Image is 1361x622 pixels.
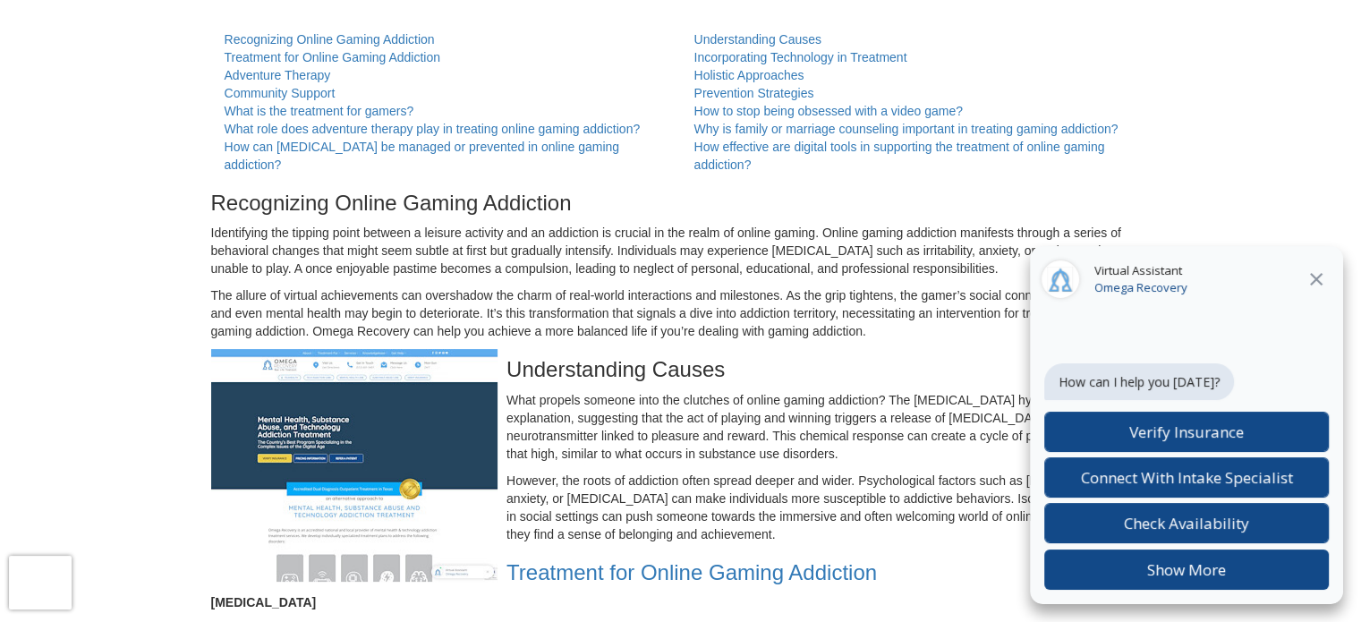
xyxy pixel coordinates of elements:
a: How effective are digital tools in supporting the treatment of online gaming addiction? [694,140,1105,172]
a: Understanding Causes [694,32,821,47]
a: Prevention Strategies [694,86,814,100]
p: The allure of virtual achievements can overshadow the charm of real-world interactions and milest... [211,286,1151,340]
a: Incorporating Technology in Treatment [694,50,907,64]
a: Holistic Approaches [694,68,804,82]
strong: [MEDICAL_DATA] [211,595,317,609]
a: Recognizing Online Gaming Addiction [225,32,435,47]
a: How to stop being obsessed with a video game? [694,104,963,118]
a: Community Support [225,86,336,100]
p: However, the roots of addiction often spread deeper and wider. Psychological factors such as [MED... [211,472,1151,543]
p: Identifying the tipping point between a leisure activity and an addiction is crucial in the realm... [211,224,1151,277]
iframe: reCAPTCHA [9,556,72,609]
p: What propels someone into the clutches of online gaming addiction? The [MEDICAL_DATA] hypothesis ... [211,391,1151,463]
a: Treatment for Online Gaming Addiction [506,560,877,584]
a: Why is family or marriage counseling important in treating gaming addiction? [694,122,1119,136]
img: Treatment For Online Gaming Addiction [211,349,498,582]
a: Adventure Therapy [225,68,331,82]
a: How can [MEDICAL_DATA] be managed or prevented in online gaming addiction? [225,140,620,172]
a: What role does adventure therapy play in treating online gaming addiction? [225,122,641,136]
a: Treatment for Online Gaming Addiction [225,50,441,64]
h3: Understanding Causes [211,358,1151,381]
a: What is the treatment for gamers? [225,104,414,118]
h3: Recognizing Online Gaming Addiction [211,192,1151,215]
